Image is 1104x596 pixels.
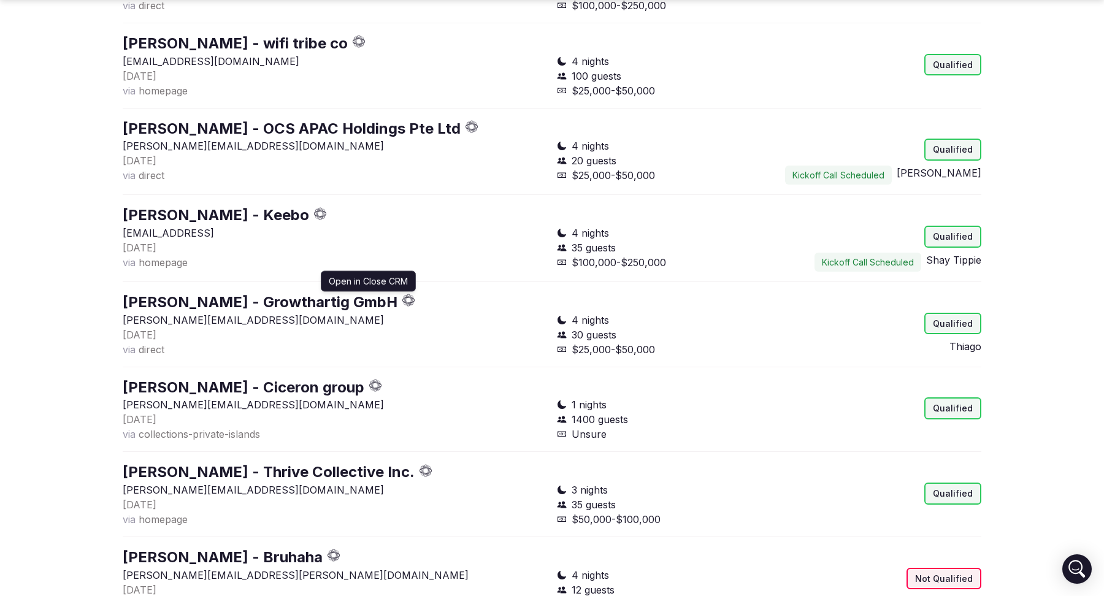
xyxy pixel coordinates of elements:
button: [PERSON_NAME] [897,166,981,180]
span: [DATE] [123,70,156,82]
span: via [123,428,136,440]
p: [EMAIL_ADDRESS][DOMAIN_NAME] [123,54,547,69]
div: Qualified [924,397,981,419]
button: [DATE] [123,327,156,342]
span: 4 nights [572,226,609,240]
span: direct [139,343,164,356]
div: Qualified [924,313,981,335]
span: 4 nights [572,54,609,69]
a: [PERSON_NAME] - Ciceron group [123,378,364,396]
span: via [123,513,136,525]
span: via [123,343,136,356]
button: [DATE] [123,497,156,512]
p: [EMAIL_ADDRESS] [123,226,547,240]
div: $25,000-$50,000 [557,342,764,357]
button: [DATE] [123,153,156,168]
button: Shay Tippie [926,253,981,267]
p: Open in Close CRM [329,275,408,288]
span: homepage [139,513,188,525]
span: [DATE] [123,155,156,167]
span: 30 guests [572,327,616,342]
div: Qualified [924,139,981,161]
span: 35 guests [572,497,616,512]
button: Kickoff Call Scheduled [785,166,892,185]
button: Kickoff Call Scheduled [815,253,921,272]
span: homepage [139,85,188,97]
button: [PERSON_NAME] - Ciceron group [123,377,364,398]
span: via [123,256,136,269]
div: $100,000-$250,000 [557,255,764,270]
div: Not Qualified [907,568,981,590]
p: [PERSON_NAME][EMAIL_ADDRESS][DOMAIN_NAME] [123,397,547,412]
a: [PERSON_NAME] - wifi tribe co [123,34,348,52]
p: [PERSON_NAME][EMAIL_ADDRESS][DOMAIN_NAME] [123,139,547,153]
div: Unsure [557,427,764,441]
span: 4 nights [572,139,609,153]
a: [PERSON_NAME] - Growthartig GmbH [123,293,397,311]
button: [PERSON_NAME] - OCS APAC Holdings Pte Ltd [123,118,461,139]
span: direct [139,169,164,181]
div: Qualified [924,483,981,505]
span: 4 nights [572,313,609,327]
button: [PERSON_NAME] - Growthartig GmbH [123,292,397,313]
span: [DATE] [123,413,156,426]
span: 100 guests [572,69,621,83]
span: collections-private-islands [139,428,260,440]
span: [DATE] [123,242,156,254]
a: [PERSON_NAME] - Bruhaha [123,548,323,566]
span: [DATE] [123,329,156,341]
button: [PERSON_NAME] - Thrive Collective Inc. [123,462,415,483]
p: [PERSON_NAME][EMAIL_ADDRESS][PERSON_NAME][DOMAIN_NAME] [123,568,547,583]
span: 35 guests [572,240,616,255]
span: 1400 guests [572,412,628,427]
div: Qualified [924,54,981,76]
span: 1 nights [572,397,607,412]
span: via [123,85,136,97]
button: [PERSON_NAME] - Keebo [123,205,309,226]
span: via [123,169,136,181]
div: $25,000-$50,000 [557,83,764,98]
span: [DATE] [123,584,156,596]
a: [PERSON_NAME] - Thrive Collective Inc. [123,463,415,481]
button: [PERSON_NAME] - Bruhaha [123,547,323,568]
span: 4 nights [572,568,609,583]
div: Open Intercom Messenger [1062,554,1092,584]
button: Thiago [949,339,981,354]
button: [DATE] [123,412,156,427]
button: [DATE] [123,240,156,255]
p: [PERSON_NAME][EMAIL_ADDRESS][DOMAIN_NAME] [123,483,547,497]
div: $50,000-$100,000 [557,512,764,527]
div: Qualified [924,226,981,248]
span: 3 nights [572,483,608,497]
span: homepage [139,256,188,269]
button: [DATE] [123,69,156,83]
button: [PERSON_NAME] - wifi tribe co [123,33,348,54]
span: 20 guests [572,153,616,168]
a: [PERSON_NAME] - OCS APAC Holdings Pte Ltd [123,120,461,137]
div: $25,000-$50,000 [557,168,764,183]
span: [DATE] [123,499,156,511]
a: [PERSON_NAME] - Keebo [123,206,309,224]
p: [PERSON_NAME][EMAIL_ADDRESS][DOMAIN_NAME] [123,313,547,327]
